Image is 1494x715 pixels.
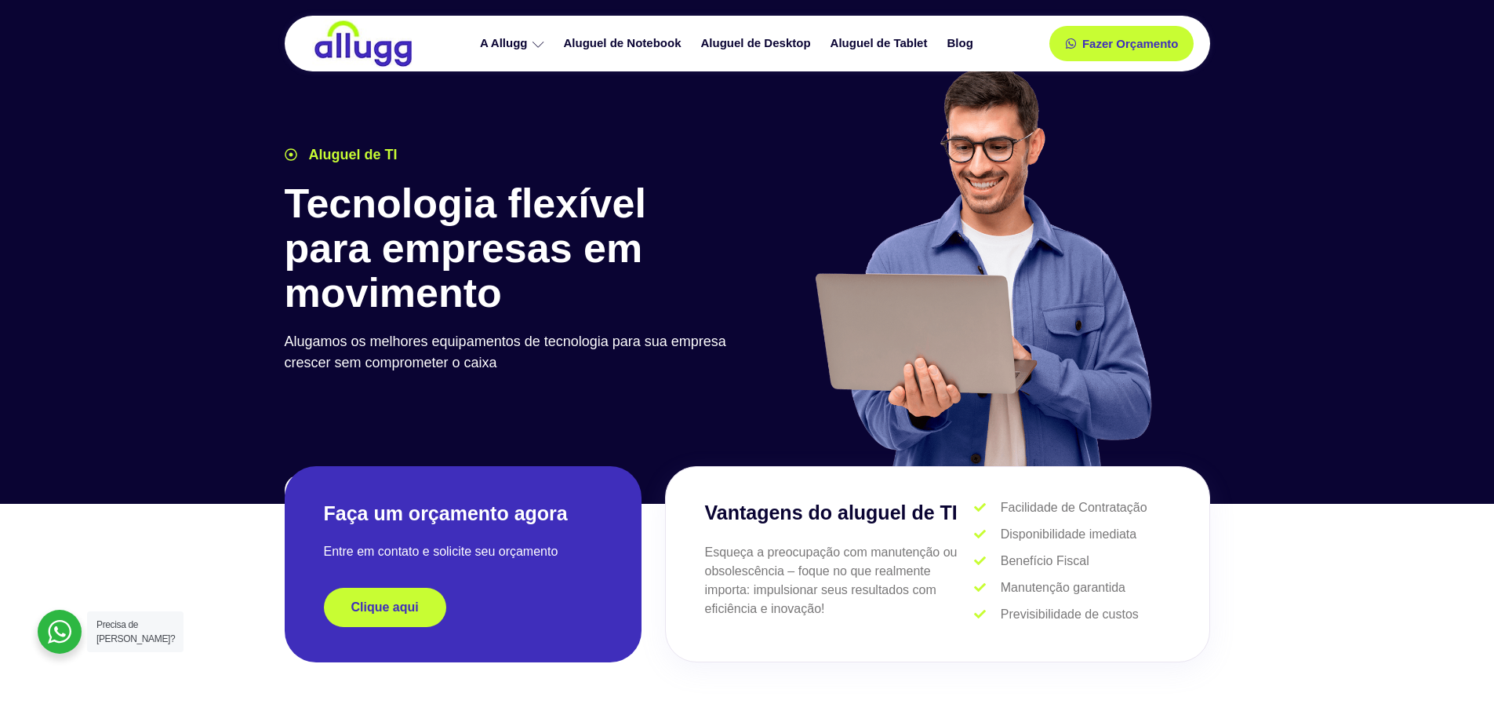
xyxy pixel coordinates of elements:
img: aluguel de ti para startups [809,66,1155,466]
span: Previsibilidade de custos [997,605,1139,624]
p: Entre em contato e solicite seu orçamento [324,542,602,561]
span: Manutenção garantida [997,578,1125,597]
span: Aluguel de TI [305,144,398,166]
span: Facilidade de Contratação [997,498,1147,517]
h3: Vantagens do aluguel de TI [705,498,975,528]
span: Clique aqui [351,601,419,614]
span: Disponibilidade imediata [997,525,1136,544]
span: Precisa de [PERSON_NAME]? [96,619,175,644]
p: Esqueça a preocupação com manutenção ou obsolescência – foque no que realmente importa: impulsion... [705,543,975,618]
a: Fazer Orçamento [1049,26,1194,61]
h1: Tecnologia flexível para empresas em movimento [285,181,740,316]
a: Clique aqui [324,588,446,627]
img: locação de TI é Allugg [312,20,414,67]
span: Benefício Fiscal [997,552,1089,571]
a: Blog [939,30,984,57]
a: Aluguel de Tablet [823,30,940,57]
span: Fazer Orçamento [1082,38,1179,49]
p: Alugamos os melhores equipamentos de tecnologia para sua empresa crescer sem comprometer o caixa [285,331,740,374]
h2: Faça um orçamento agora [324,501,602,527]
a: A Allugg [472,30,556,57]
a: Aluguel de Desktop [693,30,823,57]
a: Aluguel de Notebook [556,30,693,57]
